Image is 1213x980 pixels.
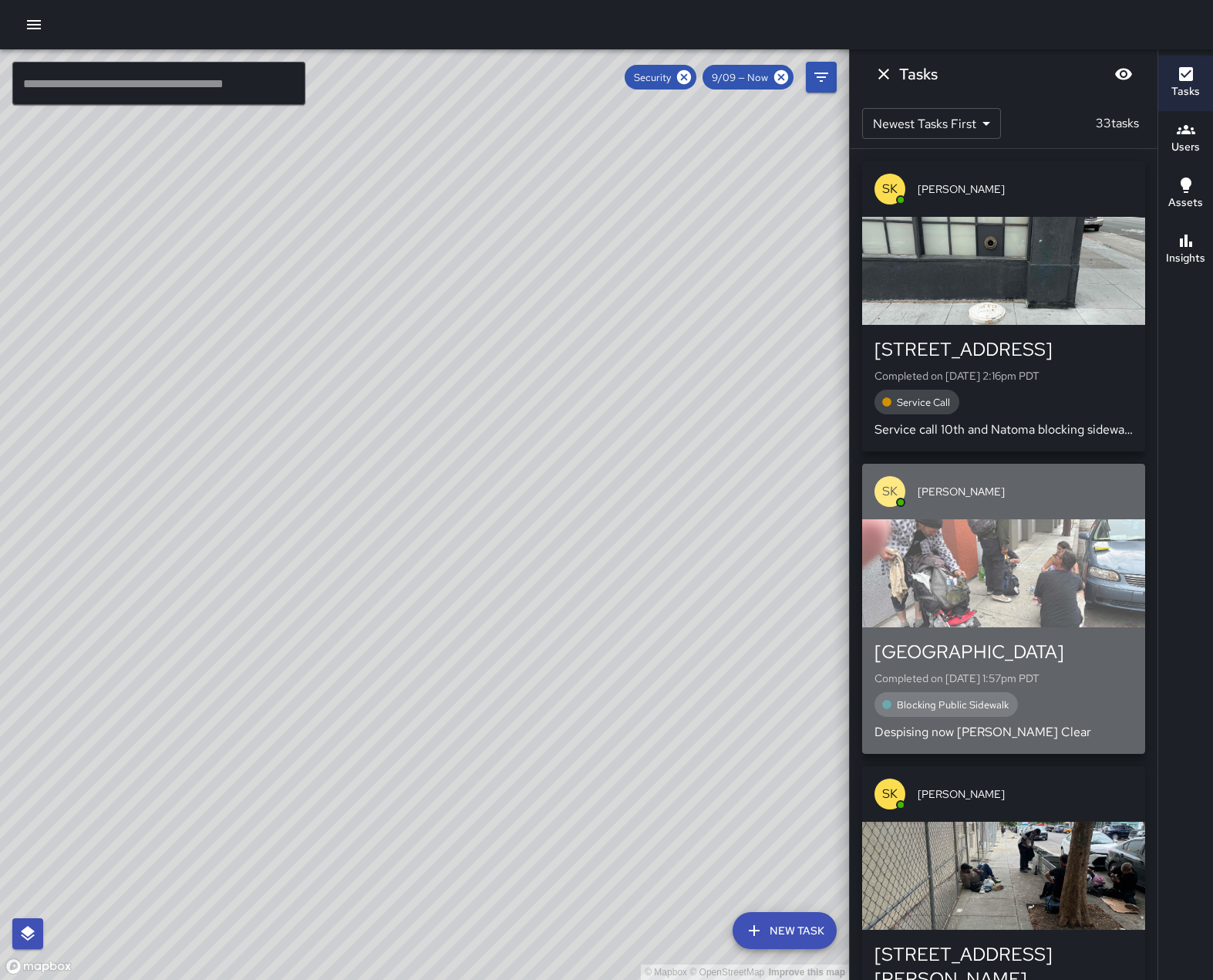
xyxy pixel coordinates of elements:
[1108,59,1139,90] button: Blur
[868,59,899,90] button: Dismiss
[918,181,1133,197] span: [PERSON_NAME]
[1158,56,1213,111] button: Tasks
[899,62,938,86] h6: Tasks
[703,71,777,84] span: 9/09 — Now
[874,723,1133,742] p: Despising now [PERSON_NAME] Clear
[874,421,1133,439] p: Service call 10th and Natoma blocking sidewalk cooperative and moved on S [PERSON_NAME]
[874,640,1133,664] div: [GEOGRAPHIC_DATA]
[1158,167,1213,222] button: Assets
[1158,111,1213,167] button: Users
[874,671,1133,686] p: Completed on [DATE] 1:57pm PDT
[625,65,696,90] div: Security
[1158,222,1213,278] button: Insights
[874,368,1133,384] p: Completed on [DATE] 2:16pm PDT
[918,786,1133,802] span: [PERSON_NAME]
[882,482,898,501] p: SK
[806,62,837,93] button: Filters
[888,698,1018,711] span: Blocking Public Sidewalk
[882,180,898,198] p: SK
[862,161,1145,451] button: SK[PERSON_NAME][STREET_ADDRESS]Completed on [DATE] 2:16pm PDTService CallService call 10th and Na...
[918,484,1133,499] span: [PERSON_NAME]
[862,464,1145,754] button: SK[PERSON_NAME][GEOGRAPHIC_DATA]Completed on [DATE] 1:57pm PDTBlocking Public SidewalkDespising n...
[625,71,680,84] span: Security
[1166,250,1205,267] h6: Insights
[1171,83,1200,100] h6: Tasks
[733,912,837,949] button: New Task
[1090,114,1145,133] p: 33 tasks
[1171,139,1200,156] h6: Users
[703,65,794,90] div: 9/09 — Now
[882,785,898,803] p: SK
[1168,194,1203,211] h6: Assets
[888,396,959,409] span: Service Call
[862,108,1001,139] div: Newest Tasks First
[874,337,1133,362] div: [STREET_ADDRESS]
